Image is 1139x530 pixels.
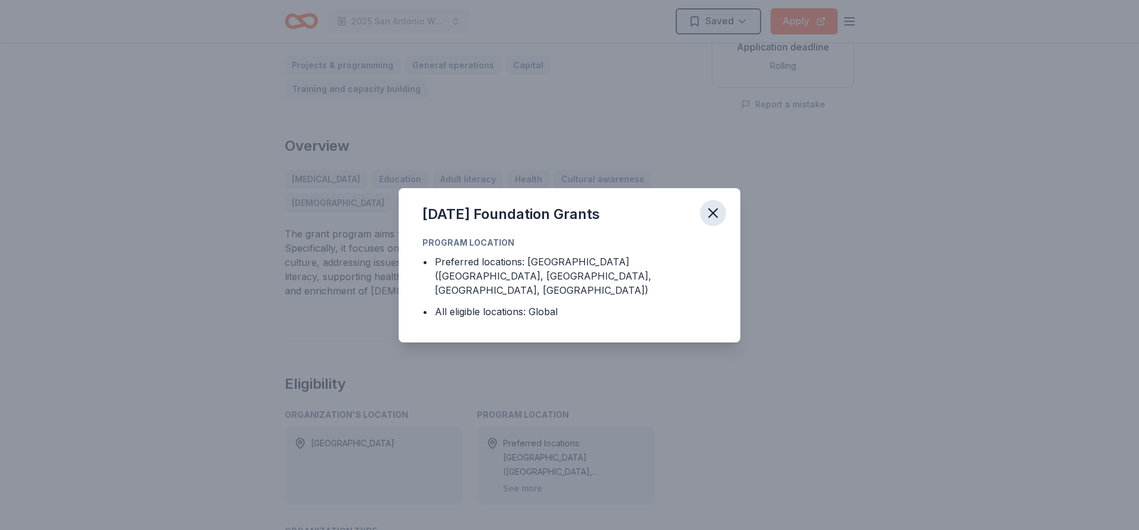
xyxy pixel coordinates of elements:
[422,304,428,319] div: •
[422,255,428,269] div: •
[435,304,558,319] div: All eligible locations: Global
[422,205,600,224] div: [DATE] Foundation Grants
[422,236,717,250] div: Program Location
[435,255,717,297] div: Preferred locations: [GEOGRAPHIC_DATA] ([GEOGRAPHIC_DATA], [GEOGRAPHIC_DATA], [GEOGRAPHIC_DATA], ...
